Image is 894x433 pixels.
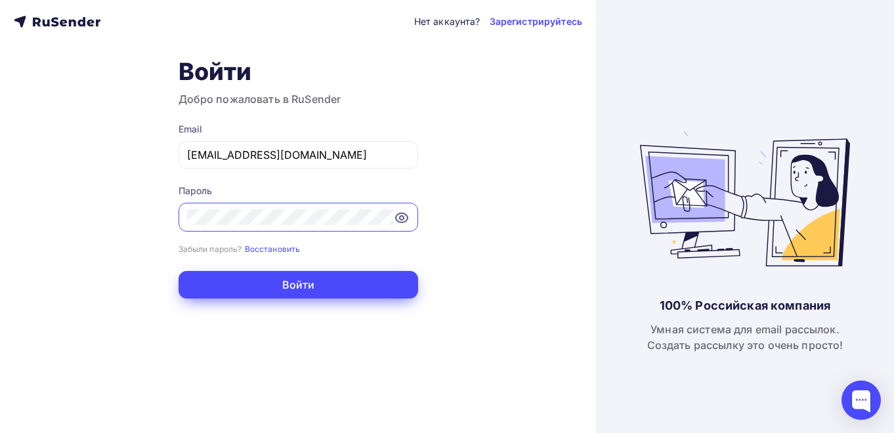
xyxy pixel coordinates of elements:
div: Пароль [179,184,418,197]
small: Восстановить [245,244,301,254]
a: Зарегистрируйтесь [490,15,582,28]
h3: Добро пожаловать в RuSender [179,91,418,107]
div: Нет аккаунта? [414,15,480,28]
h1: Войти [179,57,418,86]
small: Забыли пароль? [179,244,242,254]
input: Укажите свой email [187,147,410,163]
div: Email [179,123,418,136]
div: Умная система для email рассылок. Создать рассылку это очень просто! [647,321,843,353]
div: 100% Российская компания [660,298,830,314]
button: Войти [179,271,418,299]
a: Восстановить [245,243,301,254]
